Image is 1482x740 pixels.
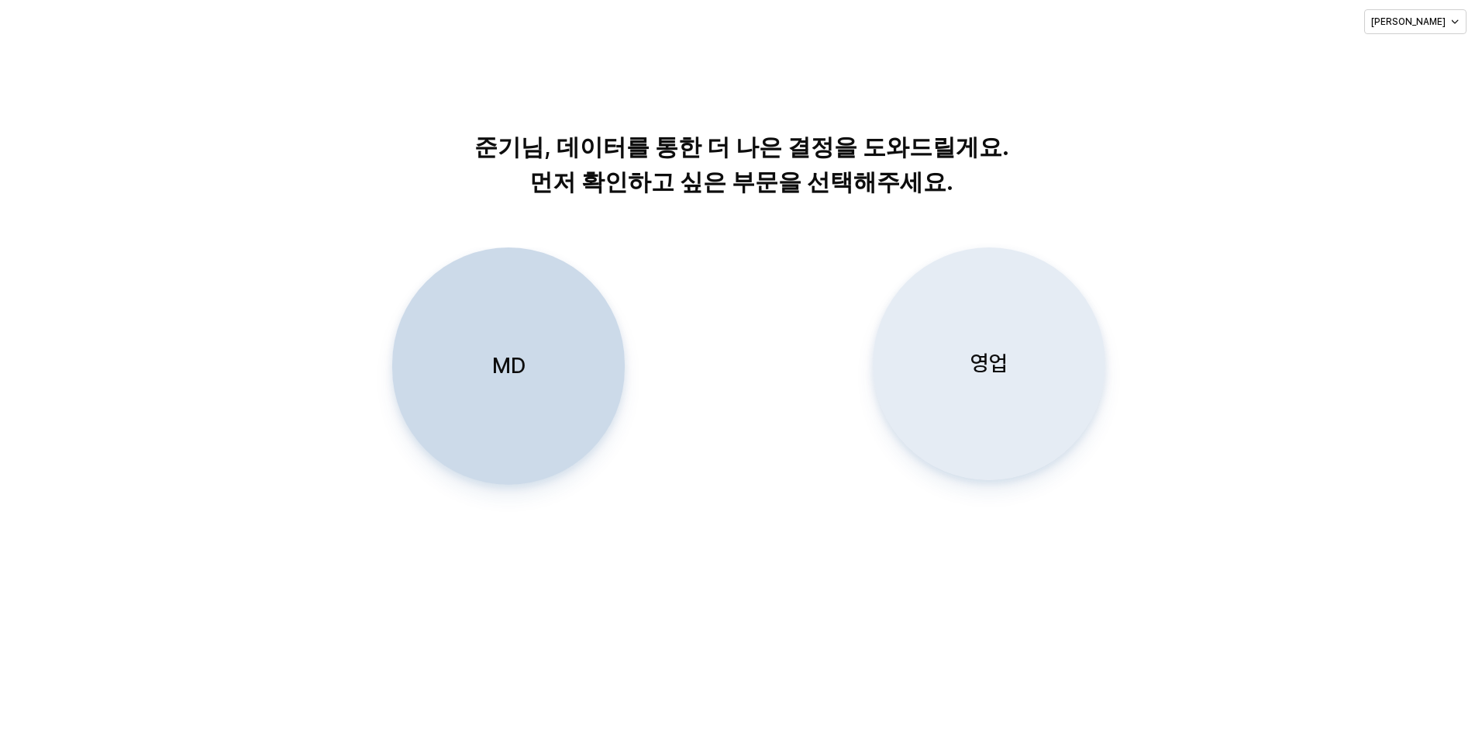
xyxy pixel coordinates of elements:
[346,130,1137,199] p: 준기님, 데이터를 통한 더 나은 결정을 도와드릴게요. 먼저 확인하고 싶은 부문을 선택해주세요.
[392,247,625,485] button: MD
[873,247,1105,480] button: 영업
[970,349,1008,378] p: 영업
[492,351,526,380] p: MD
[1364,9,1466,34] button: [PERSON_NAME]
[1371,16,1446,28] p: [PERSON_NAME]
